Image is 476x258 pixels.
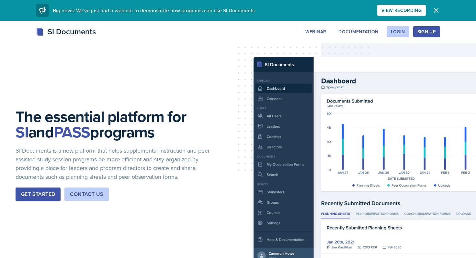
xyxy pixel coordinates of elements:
[16,188,61,201] button: Get Started
[377,5,426,16] button: View Recording
[381,8,422,13] div: View Recording
[21,190,55,198] div: Get Started
[305,29,326,34] div: Webinar
[391,29,405,34] div: Login
[301,26,330,37] button: Webinar
[70,190,103,198] div: Contact Us
[64,188,109,201] button: Contact Us
[387,26,409,37] button: Login
[338,29,379,34] div: Documentation
[417,29,436,34] div: Sign Up
[36,26,96,38] div: SI Documents
[53,7,256,14] span: Big news! We've just had a webinar to demonstrate how programs can use SI Documents.
[334,26,383,37] button: Documentation
[413,26,440,37] button: Sign Up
